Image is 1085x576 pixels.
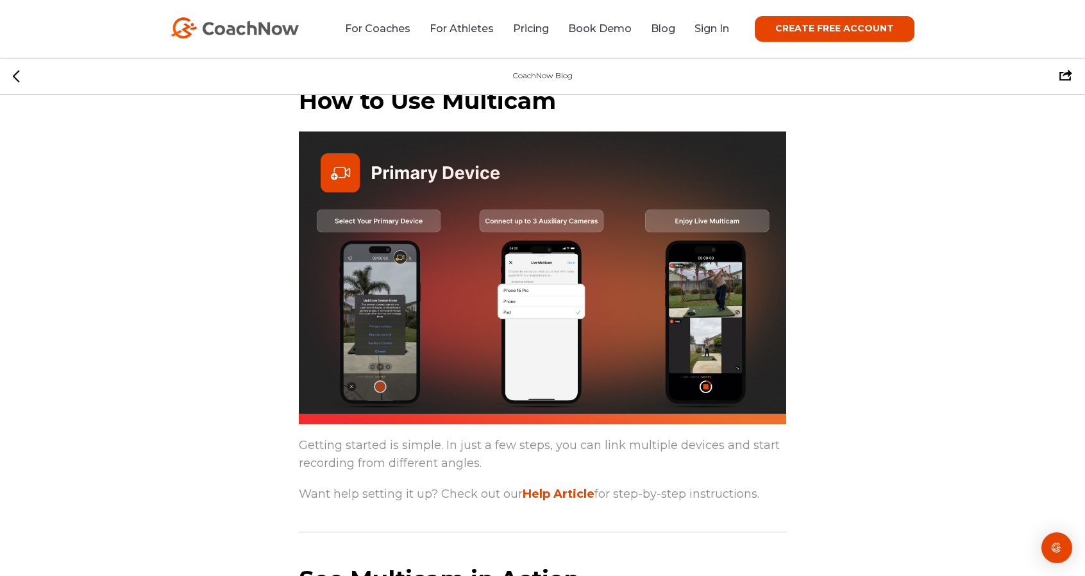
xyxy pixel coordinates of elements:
p: Getting started is simple. In just a few steps, you can link multiple devices and start recording... [299,434,786,475]
div: Open Intercom Messenger [1041,532,1072,563]
a: For Coaches [345,22,410,35]
a: Sign In [694,22,729,35]
img: CoachNow Logo [171,17,299,38]
img: 17 [299,131,786,424]
p: Want help setting it up? Check out our for step-by-step instructions. [299,483,786,524]
span: How to Use Multicam [299,87,556,115]
a: For Athletes [430,22,494,35]
a: Book Demo [568,22,632,35]
a: Pricing [513,22,549,35]
a: CREATE FREE ACCOUNT [755,16,914,42]
div: CoachNow Blog [512,70,573,82]
a: Help Article [523,487,594,501]
a: Blog [651,22,675,35]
